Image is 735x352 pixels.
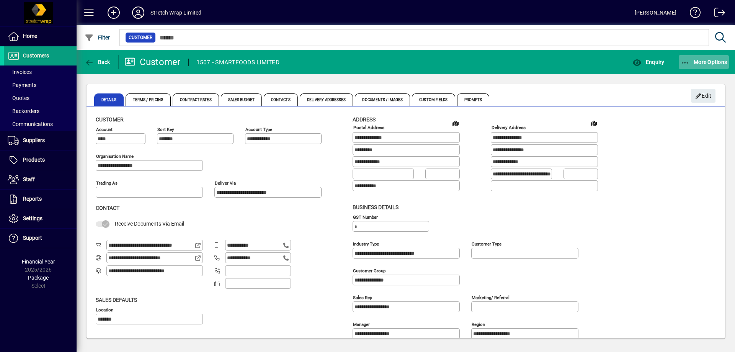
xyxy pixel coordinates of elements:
span: Suppliers [23,137,45,143]
button: Add [101,6,126,20]
a: Staff [4,170,77,189]
span: Back [85,59,110,65]
app-page-header-button: Back [77,55,119,69]
span: Custom Fields [412,93,455,106]
span: Home [23,33,37,39]
a: Logout [709,2,725,26]
span: Filter [85,34,110,41]
span: Invoices [8,69,32,75]
mat-label: Region [472,321,485,327]
div: [PERSON_NAME] [635,7,676,19]
span: Business details [353,204,399,210]
span: Products [23,157,45,163]
div: Customer [124,56,181,68]
span: Customer [96,116,124,123]
span: Sales defaults [96,297,137,303]
mat-label: Sort key [157,127,174,132]
span: Communications [8,121,53,127]
span: Enquiry [632,59,664,65]
span: Receive Documents Via Email [115,221,184,227]
span: Details [94,93,124,106]
mat-label: Customer type [472,241,501,246]
span: Customer [129,34,152,41]
a: Suppliers [4,131,77,150]
span: Edit [695,90,712,102]
span: Delivery Addresses [300,93,353,106]
div: Stretch Wrap Limited [150,7,202,19]
span: Package [28,275,49,281]
a: Products [4,151,77,170]
a: Quotes [4,92,77,105]
span: Support [23,235,42,241]
a: Backorders [4,105,77,118]
button: Edit [691,89,715,103]
button: Profile [126,6,150,20]
span: Documents / Images [355,93,410,106]
span: Backorders [8,108,39,114]
mat-label: Sales rep [353,295,372,300]
a: Invoices [4,65,77,79]
span: More Options [681,59,727,65]
mat-label: Trading as [96,180,118,186]
mat-label: GST Number [353,214,378,219]
mat-label: Marketing/ Referral [472,295,510,300]
span: Reports [23,196,42,202]
button: Filter [83,31,112,44]
span: Sales Budget [221,93,262,106]
span: Address [353,116,376,123]
span: Customers [23,52,49,59]
span: Prompts [457,93,490,106]
mat-label: Industry type [353,241,379,246]
a: View on map [588,117,600,129]
span: Settings [23,215,42,221]
span: Contacts [264,93,298,106]
mat-label: Account Type [245,127,272,132]
span: Contact [96,205,119,211]
button: Enquiry [630,55,666,69]
a: Settings [4,209,77,228]
a: Communications [4,118,77,131]
mat-label: Deliver via [215,180,236,186]
a: Payments [4,79,77,92]
mat-label: Location [96,307,113,312]
a: Support [4,229,77,248]
div: 1507 - SMARTFOODS LIMITED [196,56,279,69]
button: Back [83,55,112,69]
span: Terms / Pricing [126,93,171,106]
span: Staff [23,176,35,182]
span: Financial Year [22,259,55,265]
button: More Options [679,55,729,69]
a: Knowledge Base [684,2,701,26]
a: Reports [4,190,77,209]
mat-label: Manager [353,321,370,327]
a: Home [4,27,77,46]
mat-label: Customer group [353,268,385,273]
span: Payments [8,82,36,88]
mat-label: Organisation name [96,154,134,159]
mat-label: Account [96,127,113,132]
span: Contract Rates [173,93,219,106]
a: View on map [449,117,462,129]
span: Quotes [8,95,29,101]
